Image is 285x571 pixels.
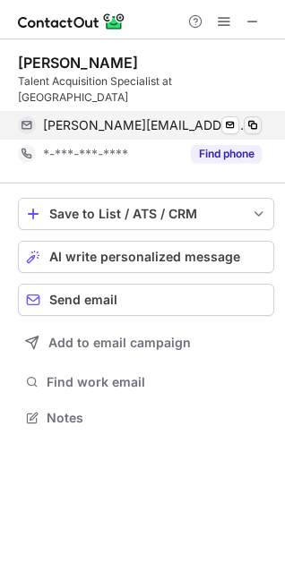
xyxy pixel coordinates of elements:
img: ContactOut v5.3.10 [18,11,125,32]
button: Send email [18,284,274,316]
span: [PERSON_NAME][EMAIL_ADDRESS][DOMAIN_NAME] [43,117,248,133]
span: Add to email campaign [48,336,191,350]
span: Notes [47,410,267,426]
button: save-profile-one-click [18,198,274,230]
div: Save to List / ATS / CRM [49,207,243,221]
button: AI write personalized message [18,241,274,273]
span: Send email [49,293,117,307]
div: [PERSON_NAME] [18,54,138,72]
span: AI write personalized message [49,250,240,264]
button: Reveal Button [191,145,262,163]
div: Talent Acquisition Specialist at [GEOGRAPHIC_DATA] [18,73,274,106]
button: Find work email [18,370,274,395]
button: Notes [18,405,274,430]
span: Find work email [47,374,267,390]
button: Add to email campaign [18,327,274,359]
